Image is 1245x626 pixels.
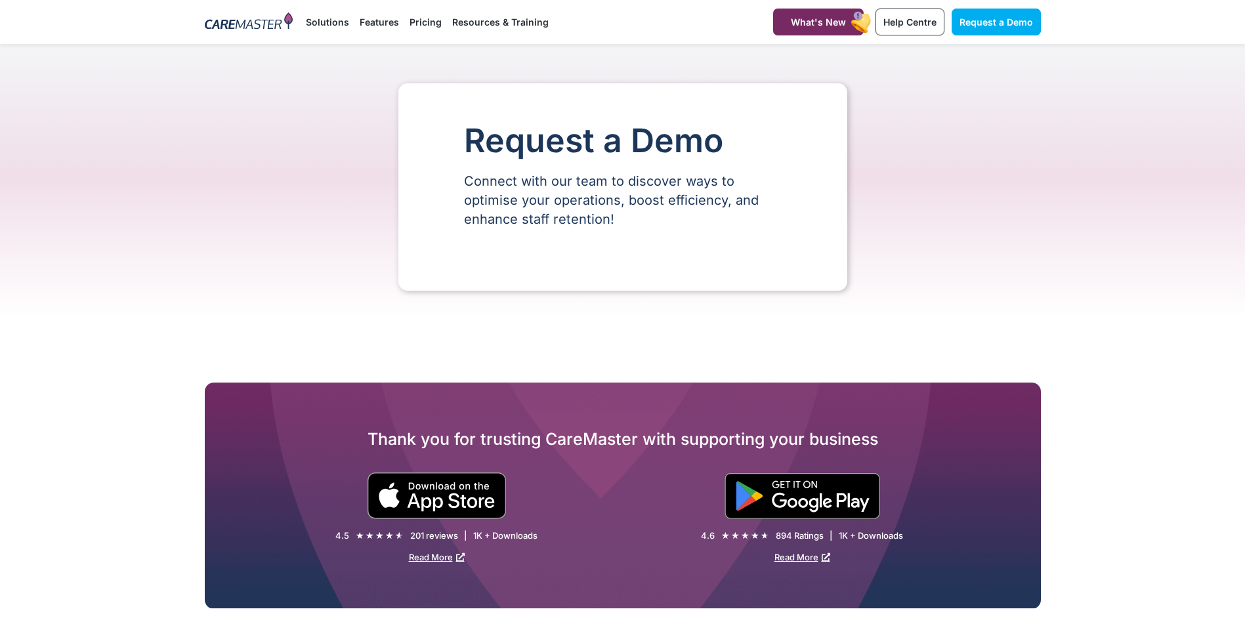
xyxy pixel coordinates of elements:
[761,529,769,543] i: ★
[410,530,538,541] div: 201 reviews | 1K + Downloads
[721,529,769,543] div: 4.6/5
[776,530,903,541] div: 894 Ratings | 1K + Downloads
[356,529,364,543] i: ★
[385,529,394,543] i: ★
[721,529,730,543] i: ★
[751,529,759,543] i: ★
[205,12,293,32] img: CareMaster Logo
[731,529,740,543] i: ★
[774,552,830,562] a: Read More
[883,16,937,28] span: Help Centre
[701,530,715,541] div: 4.6
[741,529,749,543] i: ★
[409,552,465,562] a: Read More
[356,529,404,543] div: 4.5/5
[773,9,864,35] a: What's New
[366,529,374,543] i: ★
[205,428,1041,449] h2: Thank you for trusting CareMaster with supporting your business
[464,172,782,229] p: Connect with our team to discover ways to optimise your operations, boost efficiency, and enhance...
[464,123,782,159] h1: Request a Demo
[876,9,944,35] a: Help Centre
[791,16,846,28] span: What's New
[952,9,1041,35] a: Request a Demo
[960,16,1033,28] span: Request a Demo
[395,529,404,543] i: ★
[725,473,880,519] img: "Get is on" Black Google play button.
[367,472,507,519] img: small black download on the apple app store button.
[335,530,349,541] div: 4.5
[375,529,384,543] i: ★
